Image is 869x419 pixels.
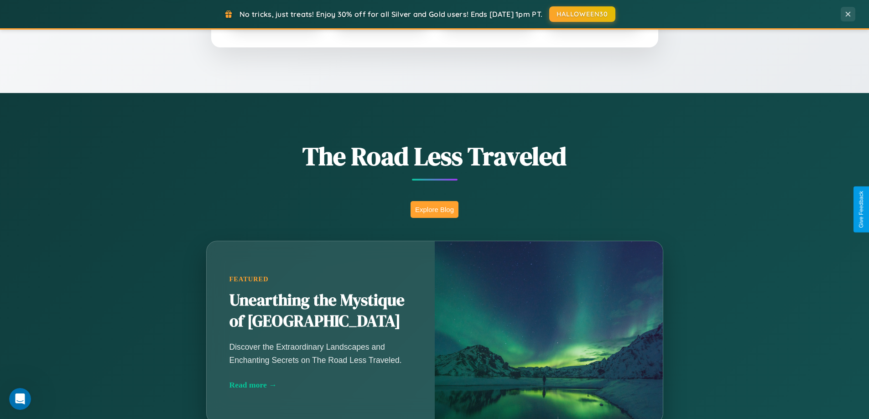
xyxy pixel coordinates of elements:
p: Discover the Extraordinary Landscapes and Enchanting Secrets on The Road Less Traveled. [229,341,412,366]
button: HALLOWEEN30 [549,6,615,22]
div: Give Feedback [858,191,864,228]
span: No tricks, just treats! Enjoy 30% off for all Silver and Gold users! Ends [DATE] 1pm PT. [239,10,542,19]
div: Featured [229,275,412,283]
h2: Unearthing the Mystique of [GEOGRAPHIC_DATA] [229,290,412,332]
button: Explore Blog [411,201,458,218]
iframe: Intercom live chat [9,388,31,410]
div: Read more → [229,380,412,390]
h1: The Road Less Traveled [161,139,708,174]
